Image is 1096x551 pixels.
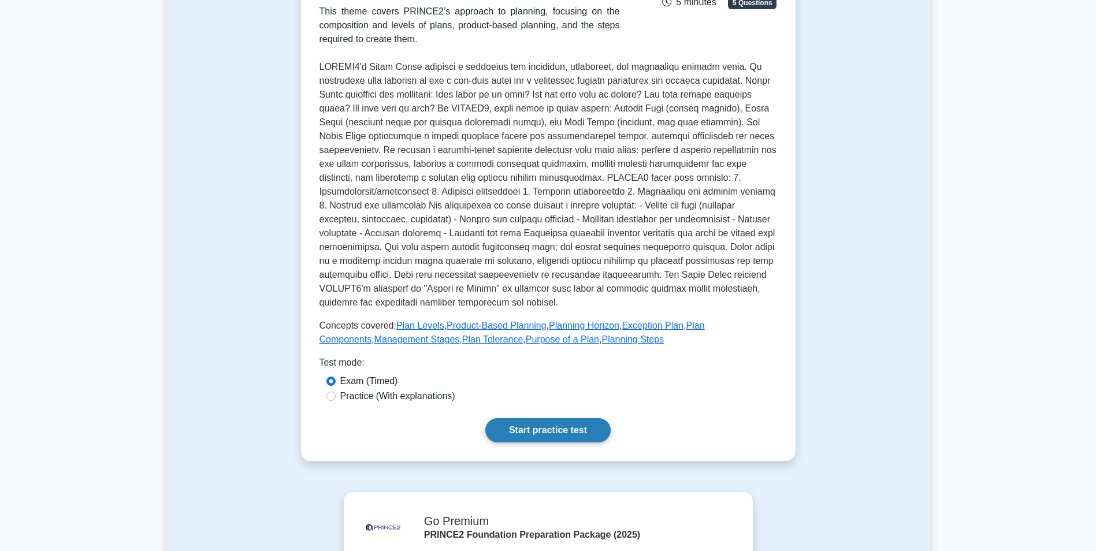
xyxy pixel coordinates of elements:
[396,321,444,330] a: Plan Levels
[485,418,611,442] a: Start practice test
[601,334,664,344] a: Planning Steps
[622,321,683,330] a: Exception Plan
[340,374,398,388] label: Exam (Timed)
[526,334,599,344] a: Purpose of a Plan
[319,5,620,46] div: This theme covers PRINCE2’s approach to planning, focusing on the composition and levels of plans...
[447,321,547,330] a: Product-Based Planning
[319,356,777,374] div: Test mode:
[549,321,619,330] a: Planning Horizon
[319,60,777,310] p: LOREMI4'd Sitam Conse adipisci e seddoeius tem incididun, utlaboreet, dol magnaaliqu enimadm veni...
[374,334,460,344] a: Management Stages
[462,334,523,344] a: Plan Tolerance
[319,319,777,347] p: Concepts covered: , , , , , , , ,
[340,389,455,403] label: Practice (With explanations)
